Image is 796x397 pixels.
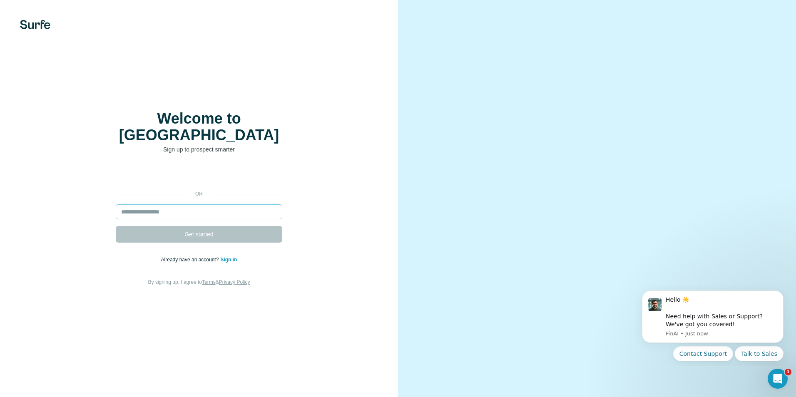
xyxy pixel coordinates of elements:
iframe: Intercom notifications message [629,283,796,366]
iframe: Intercom live chat [768,369,788,389]
h1: Welcome to [GEOGRAPHIC_DATA] [116,110,282,144]
span: 1 [785,369,791,375]
a: Terms [202,279,216,285]
a: Sign in [220,257,237,263]
span: Already have an account? [161,257,221,263]
p: or [186,190,212,198]
img: Surfe's logo [20,20,50,29]
span: By signing up, I agree to & [148,279,250,285]
iframe: Botão "Fazer login com o Google" [112,166,286,184]
p: Sign up to prospect smarter [116,145,282,154]
a: Privacy Policy [219,279,250,285]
